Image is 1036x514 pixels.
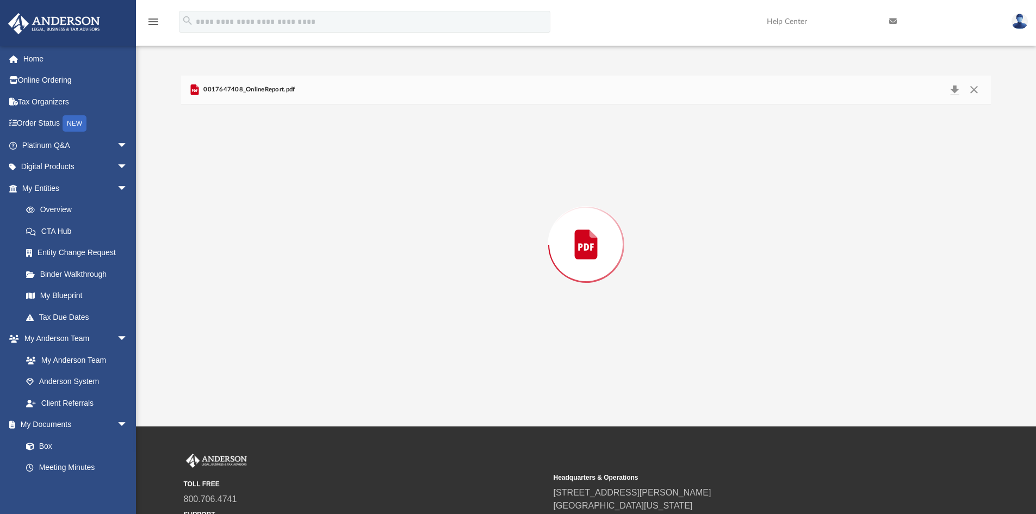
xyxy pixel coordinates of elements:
i: search [182,15,194,27]
a: Meeting Minutes [15,457,139,479]
a: [STREET_ADDRESS][PERSON_NAME] [554,488,711,497]
a: Home [8,48,144,70]
a: My Documentsarrow_drop_down [8,414,139,436]
a: My Entitiesarrow_drop_down [8,177,144,199]
a: Overview [15,199,144,221]
span: arrow_drop_down [117,328,139,350]
a: menu [147,21,160,28]
span: 0017647408_OnlineReport.pdf [201,85,295,95]
a: Client Referrals [15,392,139,414]
a: Order StatusNEW [8,113,144,135]
a: Online Ordering [8,70,144,91]
a: Entity Change Request [15,242,144,264]
button: Download [945,82,964,97]
a: My Anderson Team [15,349,133,371]
span: arrow_drop_down [117,177,139,200]
a: Box [15,435,133,457]
a: Platinum Q&Aarrow_drop_down [8,134,144,156]
img: Anderson Advisors Platinum Portal [184,454,249,468]
a: 800.706.4741 [184,494,237,504]
a: Digital Productsarrow_drop_down [8,156,144,178]
a: CTA Hub [15,220,144,242]
a: Anderson System [15,371,139,393]
img: Anderson Advisors Platinum Portal [5,13,103,34]
a: My Blueprint [15,285,139,307]
i: menu [147,15,160,28]
button: Close [964,82,984,97]
img: User Pic [1012,14,1028,29]
div: Preview [181,76,991,385]
span: arrow_drop_down [117,134,139,157]
a: Binder Walkthrough [15,263,144,285]
span: arrow_drop_down [117,156,139,178]
small: Headquarters & Operations [554,473,916,482]
div: NEW [63,115,86,132]
a: Tax Due Dates [15,306,144,328]
small: TOLL FREE [184,479,546,489]
a: [GEOGRAPHIC_DATA][US_STATE] [554,501,693,510]
span: arrow_drop_down [117,414,139,436]
a: My Anderson Teamarrow_drop_down [8,328,139,350]
a: Tax Organizers [8,91,144,113]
